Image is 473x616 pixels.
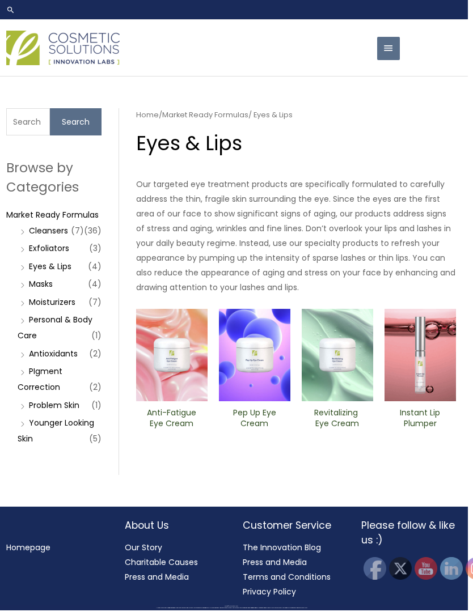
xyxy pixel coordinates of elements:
a: Problem Skin [29,400,79,411]
a: Homepage [6,542,50,553]
img: Cosmetic Solutions Logo [6,31,120,65]
a: Home [136,109,159,120]
span: (4) [88,258,102,274]
nav: Breadcrumb [136,108,457,122]
a: PIgment Correction [18,366,62,393]
h2: Anti-Fatigue Eye Cream [145,407,198,429]
span: (5) [89,431,102,447]
a: Eyes & Lips [29,261,71,272]
img: Instant Lip Plumper [385,309,456,401]
div: Copyright © 2025 [15,606,448,607]
img: Revitalizing ​Eye Cream [302,309,373,401]
h1: Eyes & Lips [136,129,457,157]
a: Press and Media [125,571,189,583]
a: Revitalizing ​Eye Cream [311,407,364,433]
h2: Pep Up Eye Cream [228,407,281,429]
h2: Instant Lip Plumper [394,407,447,429]
a: Personal & Body Care [18,314,92,341]
span: (7) [71,223,84,239]
a: Moisturizers [29,296,75,308]
a: Charitable Causes [125,556,198,568]
h2: Customer Service [243,518,339,533]
h2: Revitalizing ​Eye Cream [311,407,364,429]
a: Instant Lip Plumper [394,407,447,433]
a: Market Ready Formulas [162,109,248,120]
a: Search icon link [6,5,15,14]
nav: About Us [125,540,221,584]
a: Antioxidants [29,348,78,359]
input: Search products… [6,108,50,135]
button: Search [50,108,102,135]
nav: Customer Service [243,540,339,599]
div: All material on this Website, including design, text, images, logos and sounds, are owned by Cosm... [15,607,448,609]
h2: Browse by Categories [6,158,102,197]
a: Younger Looking Skin [18,417,94,444]
span: (3) [89,240,102,256]
span: (2) [89,379,102,395]
span: (2) [89,346,102,362]
span: (36) [84,223,102,239]
a: Market Ready Formulas [6,209,99,220]
span: (1) [91,328,102,343]
a: Pep Up Eye Cream [228,407,281,433]
img: Anti Fatigue Eye Cream [136,309,208,401]
img: Twitter [389,557,412,580]
a: Our Story [125,542,162,553]
img: Facebook [364,557,386,580]
a: Masks [29,278,53,290]
a: Press and Media [243,556,307,568]
a: The Innovation Blog [243,542,321,553]
a: Anti-Fatigue Eye Cream [145,407,198,433]
h2: About Us [125,518,221,533]
a: Privacy Policy [243,586,296,597]
span: (1) [91,397,102,413]
a: Exfoliators [29,243,69,254]
a: Cleansers [29,225,68,236]
nav: Menu [6,540,102,555]
h2: Please follow & like us :) [361,518,457,548]
span: (4) [88,276,102,292]
a: Terms and Conditions [243,571,331,583]
span: (7) [88,294,102,310]
span: Cosmetic Solutions [231,606,238,606]
p: Our targeted eye treatment products are specifically formulated to carefully address the thin, fr... [136,177,457,295]
img: Pep Up Eye Cream [219,309,290,401]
